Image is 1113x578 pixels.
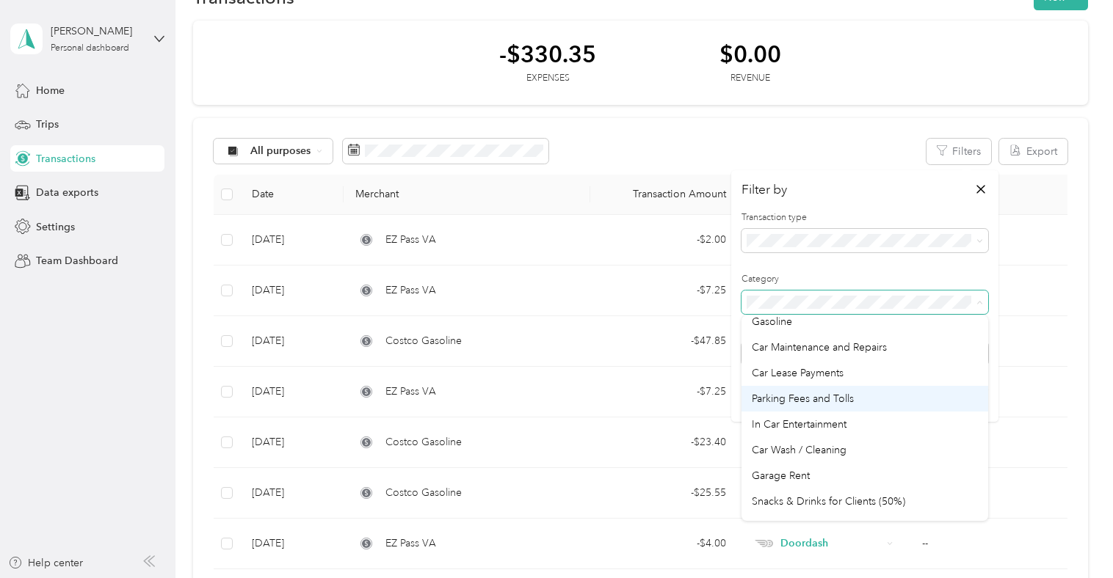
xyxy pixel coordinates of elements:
div: - $2.00 [602,232,726,248]
th: Merchant [344,175,590,215]
span: Trips [36,117,59,132]
span: EZ Pass VA [385,282,436,299]
span: Car Wash / Cleaning [752,444,846,456]
span: EZ Pass VA [385,384,436,400]
div: -$330.35 [499,41,596,67]
td: [DATE] [240,367,344,417]
label: Transaction type [742,211,988,224]
h2: Filter by [742,180,787,199]
div: - $7.25 [602,384,726,400]
label: Category [742,273,988,286]
button: Filters [927,139,991,164]
td: -- [910,519,1075,569]
td: [DATE] [240,468,344,519]
td: [DATE] [240,519,344,569]
span: EZ Pass VA [385,232,436,248]
span: Garage Rent [752,469,810,482]
th: Transaction Amount [590,175,738,215]
div: - $23.40 [602,434,726,450]
th: Date [240,175,344,215]
span: Car Lease Payments [752,367,844,379]
div: - $7.25 [602,282,726,299]
td: -- [910,468,1075,519]
div: - $4.00 [602,535,726,552]
span: All purposes [250,146,311,156]
div: - $47.85 [602,333,726,349]
span: Parking Fees and Tolls [752,392,854,405]
img: Legacy Icon [Doordash] [755,540,773,548]
span: Transactions [36,151,95,167]
span: In Car Entertainment [752,418,846,431]
span: Gasoline [752,315,792,328]
td: [DATE] [240,266,344,316]
button: Help center [8,555,83,571]
iframe: Everlance-gr Chat Button Frame [1031,496,1113,578]
span: EZ Pass VA [385,535,436,552]
div: [PERSON_NAME] [51,23,142,39]
td: [DATE] [240,316,344,367]
span: Settings [36,219,75,235]
td: -- [910,417,1075,468]
div: Expenses [499,72,596,85]
div: $0.00 [719,41,781,67]
span: Costco Gasoline [385,333,462,349]
td: [DATE] [240,417,344,468]
div: Revenue [719,72,781,85]
span: Doordash [780,535,882,552]
span: Data exports [36,185,98,200]
div: - $25.55 [602,485,726,501]
span: Snacks & Drinks for Clients (50%) [752,495,905,508]
span: Home [36,83,65,98]
div: Personal dashboard [51,44,129,53]
span: Costco Gasoline [385,434,462,450]
span: Costco Gasoline [385,485,462,501]
button: Export [999,139,1067,164]
span: Team Dashboard [36,253,118,268]
span: Car Maintenance and Repairs [752,341,887,354]
td: [DATE] [240,215,344,266]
